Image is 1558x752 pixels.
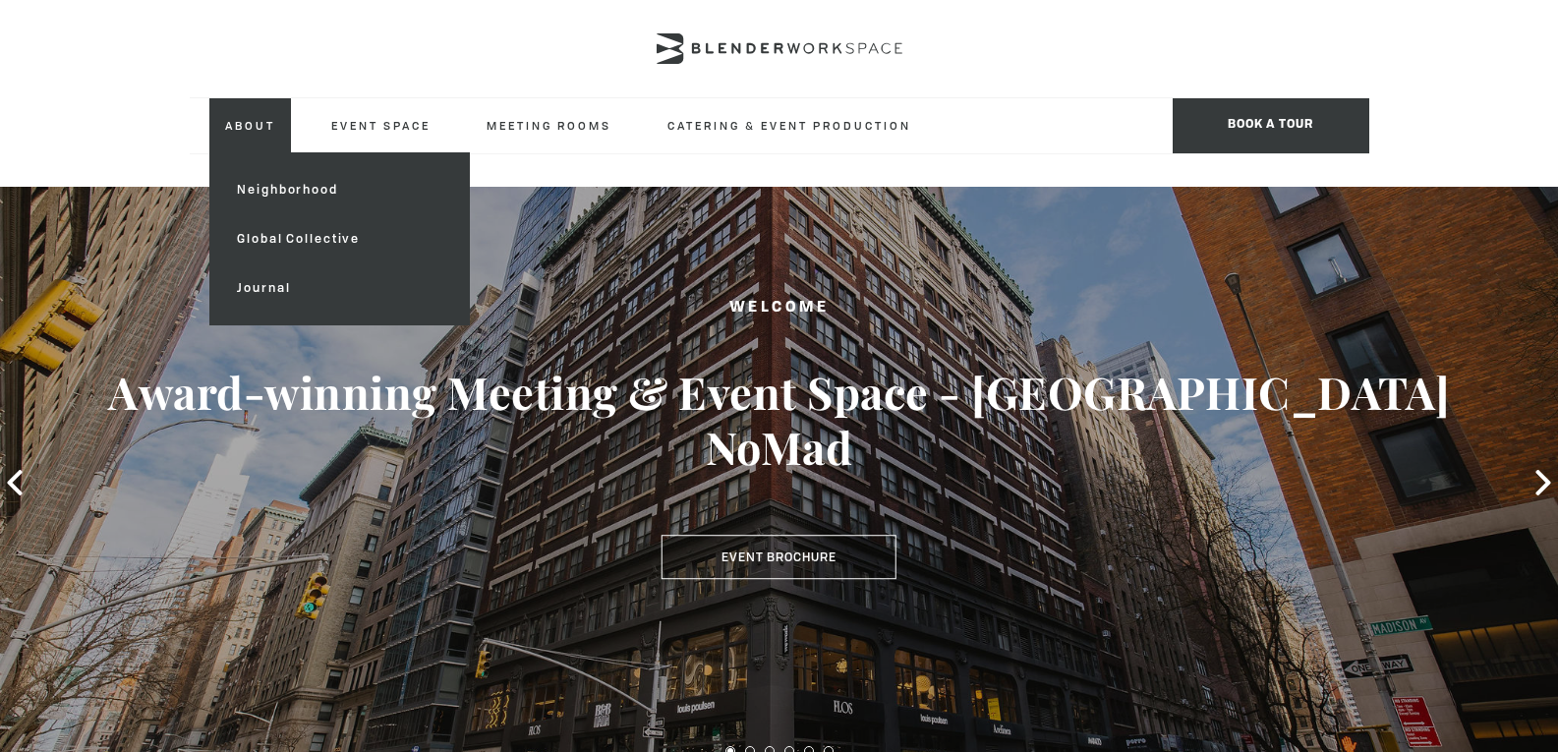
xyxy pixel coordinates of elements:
h2: Welcome [78,296,1480,320]
a: Event Space [316,98,446,152]
a: Neighborhood [221,165,456,214]
a: Global Collective [221,214,456,263]
h3: Award-winning Meeting & Event Space - [GEOGRAPHIC_DATA] NoMad [78,365,1480,475]
a: Meeting Rooms [471,98,627,152]
a: Catering & Event Production [652,98,927,152]
a: Journal [221,263,456,313]
span: Book a tour [1173,98,1369,153]
a: About [209,98,291,152]
a: Event Brochure [662,535,896,580]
